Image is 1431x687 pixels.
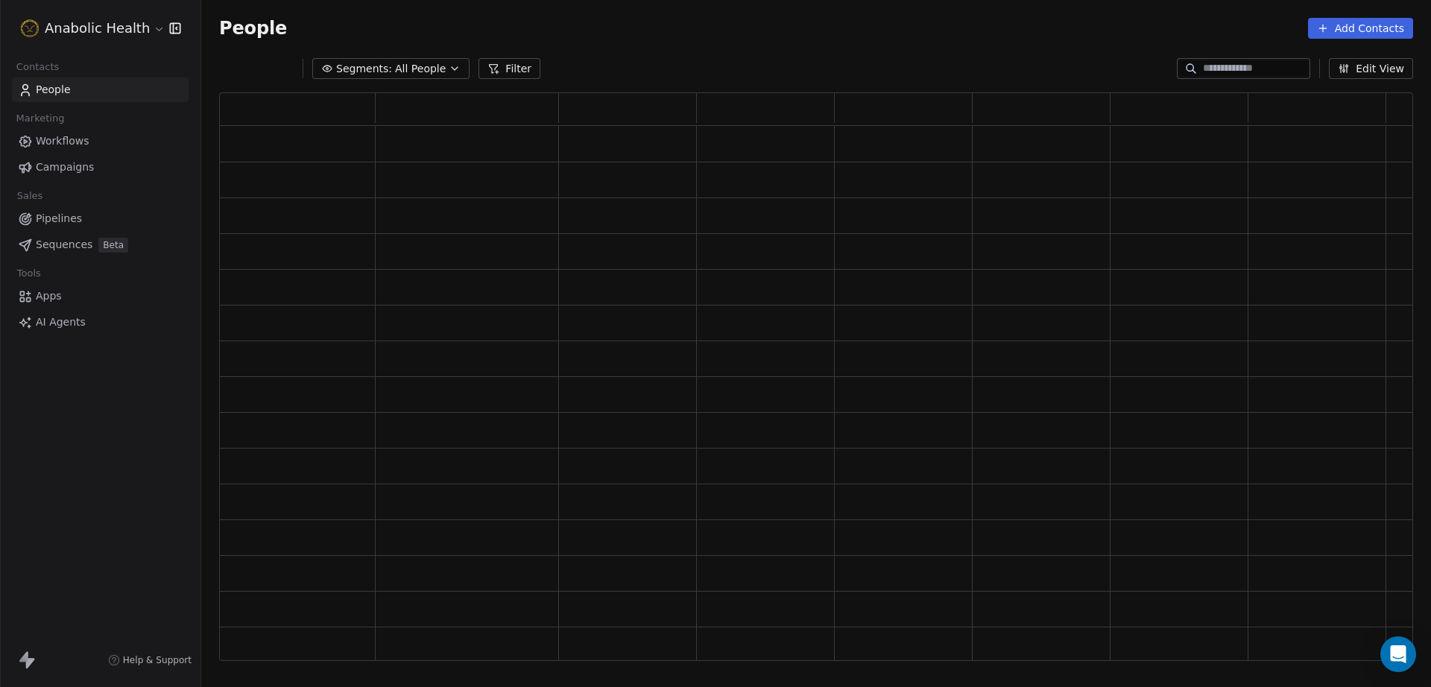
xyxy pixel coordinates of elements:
[10,107,71,130] span: Marketing
[10,185,49,207] span: Sales
[219,17,287,39] span: People
[36,237,92,253] span: Sequences
[36,211,82,227] span: Pipelines
[108,654,192,666] a: Help & Support
[21,19,39,37] img: Anabolic-Health-Icon-192.png
[12,155,189,180] a: Campaigns
[98,238,128,253] span: Beta
[478,58,540,79] button: Filter
[395,61,446,77] span: All People
[36,133,89,149] span: Workflows
[12,129,189,153] a: Workflows
[45,19,150,38] span: Anabolic Health
[10,262,47,285] span: Tools
[36,314,86,330] span: AI Agents
[12,284,189,308] a: Apps
[36,288,62,304] span: Apps
[123,654,192,666] span: Help & Support
[1380,636,1416,672] div: Open Intercom Messenger
[12,232,189,257] a: SequencesBeta
[12,206,189,231] a: Pipelines
[18,16,159,41] button: Anabolic Health
[1329,58,1413,79] button: Edit View
[12,310,189,335] a: AI Agents
[36,82,71,98] span: People
[12,77,189,102] a: People
[10,56,66,78] span: Contacts
[36,159,94,175] span: Campaigns
[1308,18,1413,39] button: Add Contacts
[336,61,392,77] span: Segments:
